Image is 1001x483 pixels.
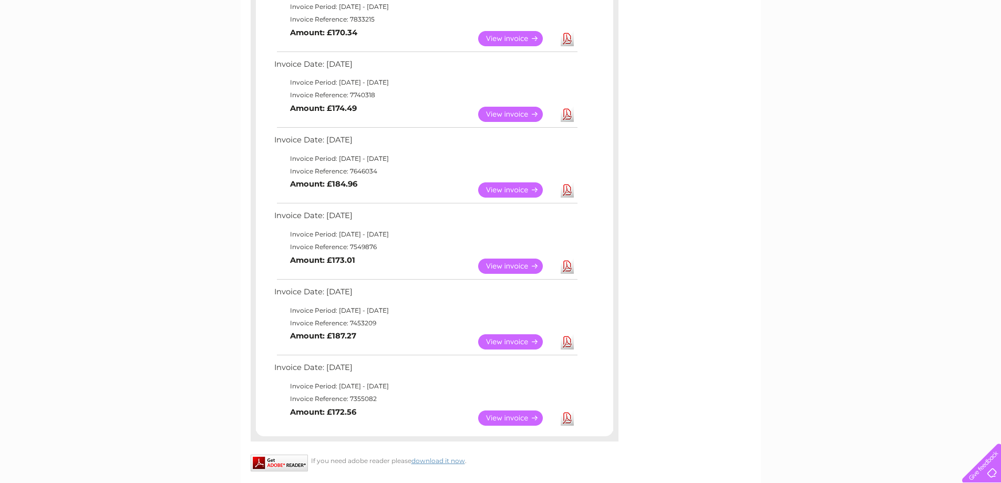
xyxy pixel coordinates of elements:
[272,228,579,241] td: Invoice Period: [DATE] - [DATE]
[816,45,836,53] a: Water
[478,334,555,350] a: View
[290,179,357,189] b: Amount: £184.96
[272,361,579,380] td: Invoice Date: [DATE]
[842,45,865,53] a: Energy
[478,182,555,198] a: View
[290,407,356,417] b: Amount: £172.56
[272,241,579,253] td: Invoice Reference: 7549876
[290,331,356,341] b: Amount: £187.27
[251,455,618,465] div: If you need adobe reader please .
[272,165,579,178] td: Invoice Reference: 7646034
[478,259,555,274] a: View
[478,31,555,46] a: View
[272,285,579,304] td: Invoice Date: [DATE]
[272,380,579,393] td: Invoice Period: [DATE] - [DATE]
[290,28,357,37] b: Amount: £170.34
[803,5,875,18] a: 0333 014 3131
[272,152,579,165] td: Invoice Period: [DATE] - [DATE]
[478,410,555,426] a: View
[910,45,925,53] a: Blog
[966,45,991,53] a: Log out
[35,27,89,59] img: logo.png
[272,13,579,26] td: Invoice Reference: 7833215
[561,182,574,198] a: Download
[290,104,357,113] b: Amount: £174.49
[561,259,574,274] a: Download
[290,255,355,265] b: Amount: £173.01
[272,317,579,330] td: Invoice Reference: 7453209
[411,457,465,465] a: download it now
[272,76,579,89] td: Invoice Period: [DATE] - [DATE]
[478,107,555,122] a: View
[253,6,749,51] div: Clear Business is a trading name of Verastar Limited (registered in [GEOGRAPHIC_DATA] No. 3667643...
[931,45,957,53] a: Contact
[272,57,579,77] td: Invoice Date: [DATE]
[272,304,579,317] td: Invoice Period: [DATE] - [DATE]
[272,1,579,13] td: Invoice Period: [DATE] - [DATE]
[272,89,579,101] td: Invoice Reference: 7740318
[872,45,903,53] a: Telecoms
[561,107,574,122] a: Download
[561,334,574,350] a: Download
[561,31,574,46] a: Download
[561,410,574,426] a: Download
[272,393,579,405] td: Invoice Reference: 7355082
[272,209,579,228] td: Invoice Date: [DATE]
[272,133,579,152] td: Invoice Date: [DATE]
